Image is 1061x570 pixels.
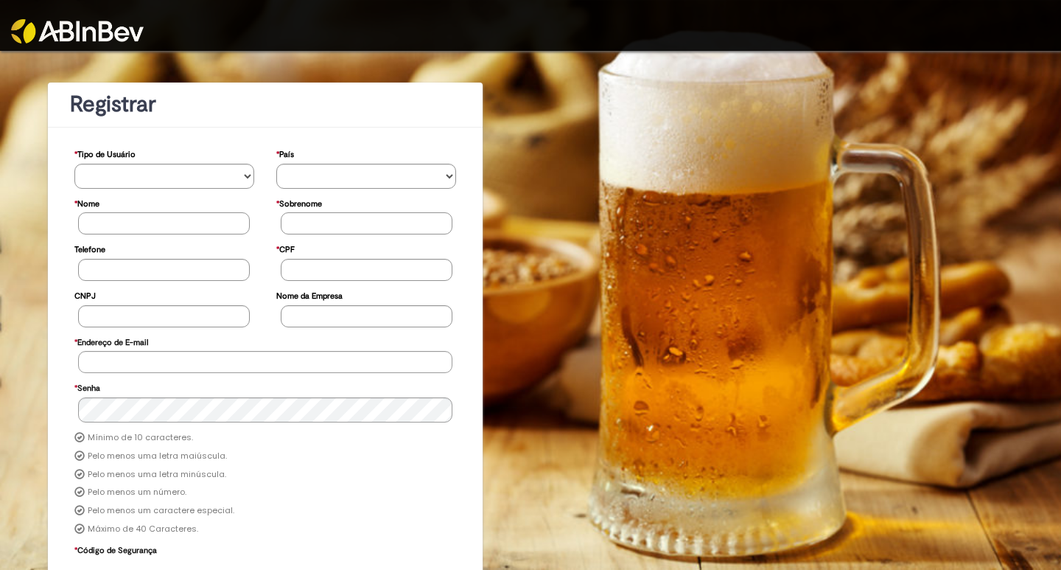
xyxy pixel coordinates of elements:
label: Pelo menos uma letra minúscula. [88,469,226,481]
img: ABInbev-white.png [11,19,144,44]
label: Nome da Empresa [276,284,343,305]
label: Máximo de 40 Caracteres. [88,524,198,535]
label: Mínimo de 10 caracteres. [88,432,193,444]
label: CPF [276,237,295,259]
label: Nome [74,192,99,213]
label: Senha [74,376,100,397]
label: Telefone [74,237,105,259]
label: País [276,142,294,164]
label: CNPJ [74,284,96,305]
label: Pelo menos um caractere especial. [88,505,234,517]
label: Sobrenome [276,192,322,213]
label: Endereço de E-mail [74,330,148,352]
h1: Registrar [70,92,461,117]
label: Tipo de Usuário [74,142,136,164]
label: Código de Segurança [74,538,157,560]
label: Pelo menos um número. [88,487,186,498]
label: Pelo menos uma letra maiúscula. [88,451,227,462]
